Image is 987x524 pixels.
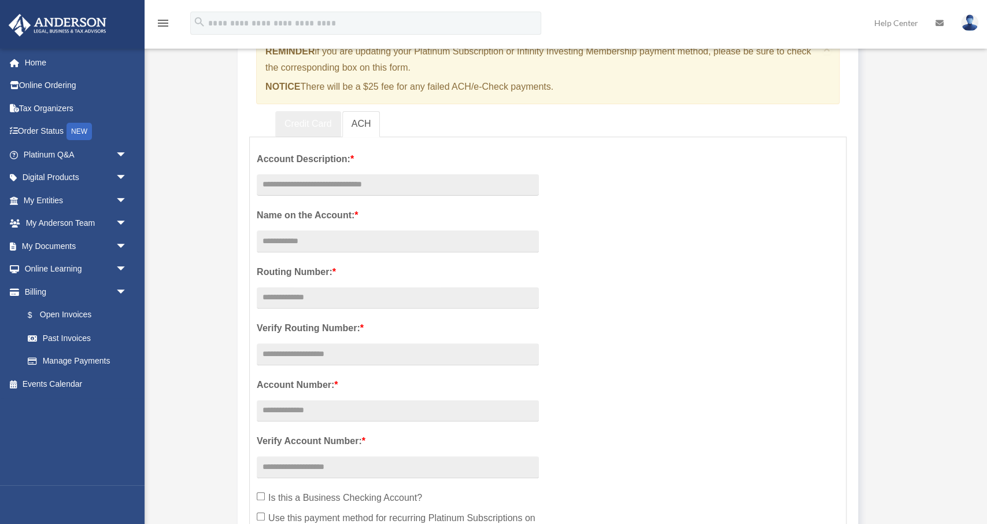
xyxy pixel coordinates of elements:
input: Use this payment method for recurring Platinum Subscriptions on my account. [257,512,265,521]
a: ACH [342,111,380,137]
a: Online Ordering [8,74,145,97]
a: Tax Organizers [8,97,145,120]
i: search [193,16,206,28]
strong: REMINDER [265,46,315,56]
a: Manage Payments [16,350,139,373]
a: Credit Card [275,111,341,137]
a: Order StatusNEW [8,120,145,144]
a: menu [156,20,170,30]
a: Platinum Q&Aarrow_drop_down [8,143,145,166]
img: User Pic [961,14,978,31]
a: Billingarrow_drop_down [8,280,145,303]
label: Verify Routing Number: [257,320,539,336]
span: $ [34,308,40,323]
a: Past Invoices [16,327,145,350]
label: Account Description: [257,151,539,167]
p: There will be a $25 fee for any failed ACH/e-Check payments. [265,79,819,95]
label: Account Number: [257,377,539,393]
span: arrow_drop_down [116,280,139,304]
strong: NOTICE [265,82,300,91]
span: arrow_drop_down [116,212,139,236]
input: Is this a Business Checking Account? [257,492,265,500]
a: Events Calendar [8,372,145,395]
span: arrow_drop_down [116,166,139,190]
a: My Entitiesarrow_drop_down [8,189,145,212]
label: Name on the Account: [257,207,539,223]
div: NEW [66,123,92,140]
span: arrow_drop_down [116,258,139,281]
span: arrow_drop_down [116,189,139,212]
span: arrow_drop_down [116,234,139,258]
a: Home [8,51,145,74]
label: Is this a Business Checking Account? [257,490,539,506]
label: Routing Number: [257,264,539,280]
img: Anderson Advisors Platinum Portal [5,14,110,36]
a: Online Learningarrow_drop_down [8,258,145,281]
label: Verify Account Number: [257,433,539,449]
a: My Documentsarrow_drop_down [8,234,145,258]
div: if you are updating your Platinum Subscription or Infinity Investing Membership payment method, p... [256,34,840,104]
a: Digital Productsarrow_drop_down [8,166,145,189]
a: My Anderson Teamarrow_drop_down [8,212,145,235]
a: $Open Invoices [16,303,145,327]
button: Close [823,42,831,54]
i: menu [156,16,170,30]
span: arrow_drop_down [116,143,139,167]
